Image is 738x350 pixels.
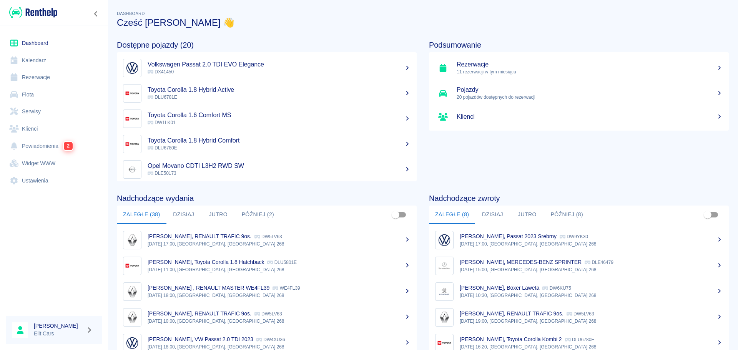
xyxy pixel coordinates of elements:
[148,137,411,144] h5: Toyota Corolla 1.8 Hybrid Comfort
[429,40,729,50] h4: Podsumowanie
[6,137,102,155] a: Powiadomienia2
[6,155,102,172] a: Widget WWW
[460,233,557,239] p: [PERSON_NAME], Passat 2023 Srebrny
[148,69,174,75] span: DX41450
[125,310,140,325] img: Image
[125,86,140,101] img: Image
[6,103,102,120] a: Serwisy
[148,266,411,273] p: [DATE] 11:00, [GEOGRAPHIC_DATA], [GEOGRAPHIC_DATA] 268
[6,86,102,103] a: Flota
[201,206,236,224] button: Jutro
[542,285,571,291] p: DW6KU75
[460,310,563,317] p: [PERSON_NAME], RENAULT TRAFIC 9os.
[125,259,140,273] img: Image
[429,304,729,330] a: Image[PERSON_NAME], RENAULT TRAFIC 9os. DW5LV63[DATE] 19:00, [GEOGRAPHIC_DATA], [GEOGRAPHIC_DATA]...
[148,285,269,291] p: [PERSON_NAME] , RENAULT MASTER WE4FL39
[437,233,452,247] img: Image
[700,207,715,222] span: Pokaż przypisane tylko do mnie
[117,157,417,182] a: ImageOpel Movano CDTI L3H2 RWD SW DLE50173
[6,52,102,69] a: Kalendarz
[125,233,140,247] img: Image
[148,86,411,94] h5: Toyota Corolla 1.8 Hybrid Active
[148,336,253,342] p: [PERSON_NAME], VW Passat 2.0 TDI 2023
[148,61,411,68] h5: Volkswagen Passat 2.0 TDI EVO Elegance
[117,81,417,106] a: ImageToyota Corolla 1.8 Hybrid Active DLU6781E
[429,206,475,224] button: Zaległe (8)
[117,227,417,253] a: Image[PERSON_NAME], RENAULT TRAFIC 9os. DW5LV63[DATE] 17:00, [GEOGRAPHIC_DATA], [GEOGRAPHIC_DATA]...
[117,106,417,131] a: ImageToyota Corolla 1.6 Comfort MS DW1LK01
[475,206,510,224] button: Dzisiaj
[437,259,452,273] img: Image
[429,227,729,253] a: Image[PERSON_NAME], Passat 2023 Srebrny DW9YK30[DATE] 17:00, [GEOGRAPHIC_DATA], [GEOGRAPHIC_DATA]...
[437,310,452,325] img: Image
[117,279,417,304] a: Image[PERSON_NAME] , RENAULT MASTER WE4FL39 WE4FL39[DATE] 18:00, [GEOGRAPHIC_DATA], [GEOGRAPHIC_D...
[6,35,102,52] a: Dashboard
[6,69,102,86] a: Rezerwacje
[9,6,57,19] img: Renthelp logo
[6,6,57,19] a: Renthelp logo
[64,142,73,150] span: 2
[429,81,729,106] a: Pojazdy20 pojazdów dostępnych do rezerwacji
[148,111,411,119] h5: Toyota Corolla 1.6 Comfort MS
[117,131,417,157] a: ImageToyota Corolla 1.8 Hybrid Comfort DLU6780E
[148,259,264,265] p: [PERSON_NAME], Toyota Corolla 1.8 Hatchback
[460,266,723,273] p: [DATE] 15:00, [GEOGRAPHIC_DATA], [GEOGRAPHIC_DATA] 268
[166,206,201,224] button: Dzisiaj
[429,55,729,81] a: Rezerwacje11 rezerwacji w tym miesiącu
[148,233,251,239] p: [PERSON_NAME], RENAULT TRAFIC 9os.
[585,260,613,265] p: DLE46479
[429,279,729,304] a: Image[PERSON_NAME], Boxer Laweta DW6KU75[DATE] 10:30, [GEOGRAPHIC_DATA], [GEOGRAPHIC_DATA] 268
[429,253,729,279] a: Image[PERSON_NAME], MERCEDES-BENZ SPRINTER DLE46479[DATE] 15:00, [GEOGRAPHIC_DATA], [GEOGRAPHIC_D...
[565,337,595,342] p: DLU6780E
[567,311,594,317] p: DW5LV63
[90,9,102,19] button: Zwiń nawigację
[457,94,723,101] p: 20 pojazdów dostępnych do rezerwacji
[148,292,411,299] p: [DATE] 18:00, [GEOGRAPHIC_DATA], [GEOGRAPHIC_DATA] 268
[429,106,729,128] a: Klienci
[117,304,417,330] a: Image[PERSON_NAME], RENAULT TRAFIC 9os. DW5LV63[DATE] 10:00, [GEOGRAPHIC_DATA], [GEOGRAPHIC_DATA]...
[125,61,140,75] img: Image
[236,206,281,224] button: Później (2)
[125,162,140,177] img: Image
[460,285,539,291] p: [PERSON_NAME], Boxer Laweta
[437,284,452,299] img: Image
[254,311,282,317] p: DW5LV63
[148,162,411,170] h5: Opel Movano CDTI L3H2 RWD SW
[460,241,723,247] p: [DATE] 17:00, [GEOGRAPHIC_DATA], [GEOGRAPHIC_DATA] 268
[460,259,582,265] p: [PERSON_NAME], MERCEDES-BENZ SPRINTER
[34,330,83,338] p: Elit Cars
[148,318,411,325] p: [DATE] 10:00, [GEOGRAPHIC_DATA], [GEOGRAPHIC_DATA] 268
[117,253,417,279] a: Image[PERSON_NAME], Toyota Corolla 1.8 Hatchback DLU5801E[DATE] 11:00, [GEOGRAPHIC_DATA], [GEOGRA...
[460,336,562,342] p: [PERSON_NAME], Toyota Corolla Kombi 2
[117,40,417,50] h4: Dostępne pojazdy (20)
[510,206,544,224] button: Jutro
[6,172,102,189] a: Ustawienia
[125,284,140,299] img: Image
[273,285,300,291] p: WE4FL39
[148,171,176,176] span: DLE50173
[125,111,140,126] img: Image
[125,137,140,151] img: Image
[117,206,166,224] button: Zaległe (38)
[148,310,251,317] p: [PERSON_NAME], RENAULT TRAFIC 9os.
[457,68,723,75] p: 11 rezerwacji w tym miesiącu
[429,194,729,203] h4: Nadchodzące zwroty
[117,11,145,16] span: Dashboard
[460,318,723,325] p: [DATE] 19:00, [GEOGRAPHIC_DATA], [GEOGRAPHIC_DATA] 268
[254,234,282,239] p: DW5LV63
[457,61,723,68] h5: Rezerwacje
[117,194,417,203] h4: Nadchodzące wydania
[148,241,411,247] p: [DATE] 17:00, [GEOGRAPHIC_DATA], [GEOGRAPHIC_DATA] 268
[457,113,723,121] h5: Klienci
[544,206,589,224] button: Później (8)
[560,234,588,239] p: DW9YK30
[148,145,177,151] span: DLU6780E
[388,207,403,222] span: Pokaż przypisane tylko do mnie
[267,260,297,265] p: DLU5801E
[6,120,102,138] a: Klienci
[117,55,417,81] a: ImageVolkswagen Passat 2.0 TDI EVO Elegance DX41450
[457,86,723,94] h5: Pojazdy
[148,95,177,100] span: DLU6781E
[117,17,729,28] h3: Cześć [PERSON_NAME] 👋
[460,292,723,299] p: [DATE] 10:30, [GEOGRAPHIC_DATA], [GEOGRAPHIC_DATA] 268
